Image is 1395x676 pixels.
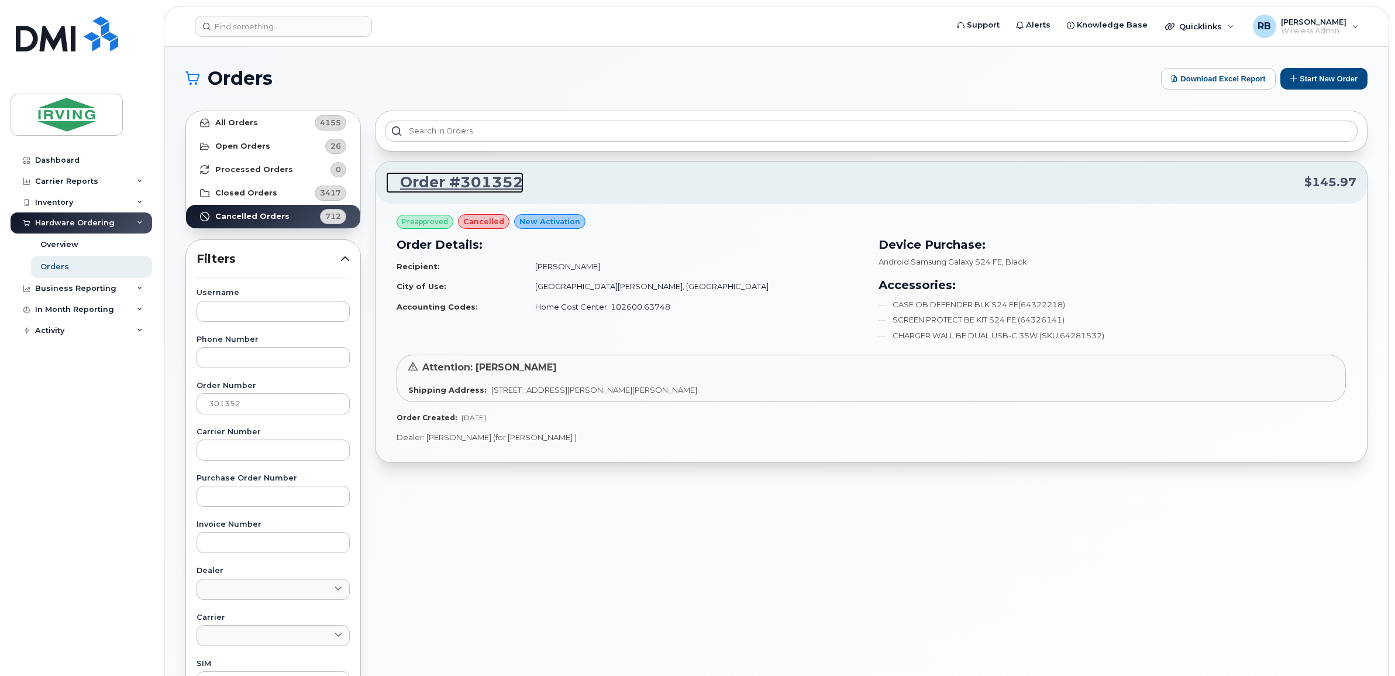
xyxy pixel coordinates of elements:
[1280,68,1368,90] button: Start New Order
[215,212,290,221] strong: Cancelled Orders
[397,302,478,311] strong: Accounting Codes:
[879,330,1346,341] li: CHARGER WALL BE DUAL USB-C 35W (SKU 64281532)
[197,521,350,529] label: Invoice Number
[397,413,457,422] strong: Order Created:
[215,118,258,128] strong: All Orders
[386,172,523,193] a: Order #301352
[402,217,448,227] span: Preapproved
[197,428,350,436] label: Carrier Number
[519,216,580,227] span: New Activation
[197,614,350,622] label: Carrier
[208,70,273,87] span: Orders
[397,262,440,271] strong: Recipient:
[320,117,341,128] span: 4155
[397,282,446,291] strong: City of Use:
[1161,68,1276,90] button: Download Excel Report
[186,111,360,135] a: All Orders4155
[525,297,864,317] td: Home Cost Center: 102600.63748
[197,251,340,267] span: Filters
[325,211,341,222] span: 712
[397,236,864,253] h3: Order Details:
[408,385,487,394] strong: Shipping Address:
[879,314,1346,325] li: SCREEN PROTECT BE KIT S24 FE (64326141)
[215,142,270,151] strong: Open Orders
[197,289,350,297] label: Username
[525,276,864,297] td: [GEOGRAPHIC_DATA][PERSON_NAME], [GEOGRAPHIC_DATA]
[330,140,341,152] span: 26
[397,432,1346,443] p: Dealer: [PERSON_NAME] (for [PERSON_NAME] )
[197,336,350,344] label: Phone Number
[186,135,360,158] a: Open Orders26
[197,660,350,668] label: SIM
[197,567,350,575] label: Dealer
[186,158,360,181] a: Processed Orders0
[879,257,1002,266] span: Android Samsung Galaxy S24 FE
[197,382,350,390] label: Order Number
[525,256,864,277] td: [PERSON_NAME]
[463,216,504,227] span: cancelled
[215,165,293,174] strong: Processed Orders
[1304,174,1356,191] span: $145.97
[197,475,350,482] label: Purchase Order Number
[491,385,697,394] span: [STREET_ADDRESS][PERSON_NAME][PERSON_NAME]
[215,188,277,198] strong: Closed Orders
[879,276,1346,294] h3: Accessories:
[336,164,341,175] span: 0
[186,205,360,228] a: Cancelled Orders712
[385,121,1358,142] input: Search in orders
[422,362,557,373] span: Attention: [PERSON_NAME]
[879,236,1346,253] h3: Device Purchase:
[879,299,1346,310] li: CASE OB DEFENDER BLK S24 FE(64322218)
[1002,257,1027,266] span: , Black
[461,413,486,422] span: [DATE]
[186,181,360,205] a: Closed Orders3417
[320,187,341,198] span: 3417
